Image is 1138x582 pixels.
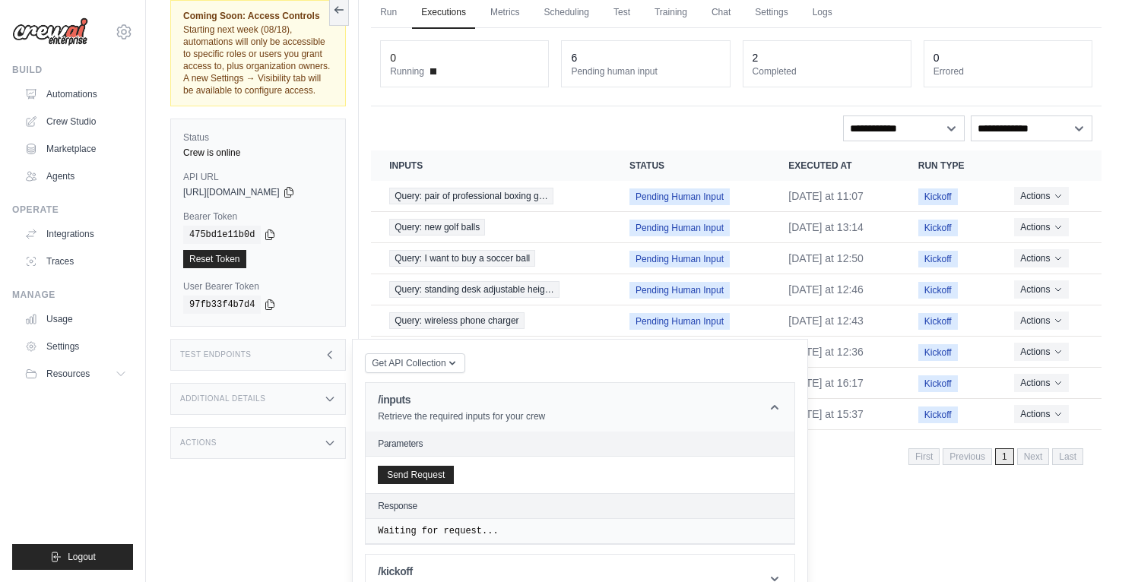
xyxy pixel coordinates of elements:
[918,282,958,299] span: Kickoff
[389,281,559,298] span: Query: standing desk adjustable heig…
[18,334,133,359] a: Settings
[788,408,864,420] time: August 12, 2025 at 15:37 EDT
[371,150,1102,475] section: Crew executions table
[1014,280,1068,299] button: Actions for execution
[12,289,133,301] div: Manage
[908,448,940,465] span: First
[995,448,1014,465] span: 1
[1014,218,1068,236] button: Actions for execution
[934,65,1083,77] dt: Errored
[18,164,133,188] a: Agents
[1014,312,1068,330] button: Actions for execution
[918,313,958,330] span: Kickoff
[389,250,593,267] a: View execution details for Query
[390,50,396,65] div: 0
[1017,448,1050,465] span: Next
[908,448,1083,465] nav: Pagination
[1014,405,1068,423] button: Actions for execution
[389,219,485,236] span: Query: new golf balls
[389,281,593,298] a: View execution details for Query
[1014,249,1068,267] button: Actions for execution
[571,65,720,77] dt: Pending human input
[378,438,782,450] h2: Parameters
[68,551,96,563] span: Logout
[571,50,577,65] div: 6
[378,410,545,422] p: Retrieve the required inputs for your crew
[1014,187,1068,205] button: Actions for execution
[378,564,502,579] h1: /kickoff
[629,220,730,236] span: Pending Human Input
[389,312,524,329] span: Query: wireless phone charger
[934,50,940,65] div: 0
[12,544,133,570] button: Logout
[183,296,261,314] code: 97fb33f4b7d4
[389,188,553,204] span: Query: pair of professional boxing g…
[12,64,133,76] div: Build
[389,188,593,204] a: View execution details for Query
[788,346,864,358] time: August 13, 2025 at 12:36 EDT
[918,375,958,392] span: Kickoff
[788,252,864,264] time: August 13, 2025 at 12:50 EDT
[918,188,958,205] span: Kickoff
[918,406,958,423] span: Kickoff
[372,357,445,369] span: Get API Collection
[180,438,217,448] h3: Actions
[788,283,864,296] time: August 13, 2025 at 12:46 EDT
[183,280,333,293] label: User Bearer Token
[629,282,730,299] span: Pending Human Input
[12,204,133,216] div: Operate
[788,377,864,389] time: August 12, 2025 at 16:17 EDT
[18,249,133,274] a: Traces
[378,500,417,512] h2: Response
[918,344,958,361] span: Kickoff
[18,109,133,134] a: Crew Studio
[900,150,996,181] th: Run Type
[371,150,611,181] th: Inputs
[753,50,759,65] div: 2
[183,171,333,183] label: API URL
[378,525,782,537] pre: Waiting for request...
[918,251,958,267] span: Kickoff
[1014,374,1068,392] button: Actions for execution
[390,65,424,77] span: Running
[365,353,464,373] button: Get API Collection
[1014,343,1068,361] button: Actions for execution
[943,448,992,465] span: Previous
[180,350,252,359] h3: Test Endpoints
[18,137,133,161] a: Marketplace
[378,466,454,484] button: Send Request
[629,313,730,330] span: Pending Human Input
[629,188,730,205] span: Pending Human Input
[378,392,545,407] h1: /inputs
[18,307,133,331] a: Usage
[183,24,330,96] span: Starting next week (08/18), automations will only be accessible to specific roles or users you gr...
[753,65,902,77] dt: Completed
[183,210,333,223] label: Bearer Token
[12,17,88,46] img: Logo
[389,250,535,267] span: Query: I want to buy a soccer ball
[611,150,770,181] th: Status
[788,221,864,233] time: August 13, 2025 at 13:14 EDT
[1052,448,1083,465] span: Last
[389,312,593,329] a: View execution details for Query
[18,222,133,246] a: Integrations
[788,315,864,327] time: August 13, 2025 at 12:43 EDT
[389,219,593,236] a: View execution details for Query
[788,190,864,202] time: August 14, 2025 at 11:07 EDT
[18,362,133,386] button: Resources
[629,251,730,267] span: Pending Human Input
[180,394,265,403] h3: Additional Details
[183,250,246,268] a: Reset Token
[770,150,899,181] th: Executed at
[46,368,90,380] span: Resources
[183,10,333,22] span: Coming Soon: Access Controls
[918,220,958,236] span: Kickoff
[183,131,333,144] label: Status
[183,186,280,198] span: [URL][DOMAIN_NAME]
[183,226,261,244] code: 475bd1e11b0d
[183,147,333,159] div: Crew is online
[18,82,133,106] a: Automations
